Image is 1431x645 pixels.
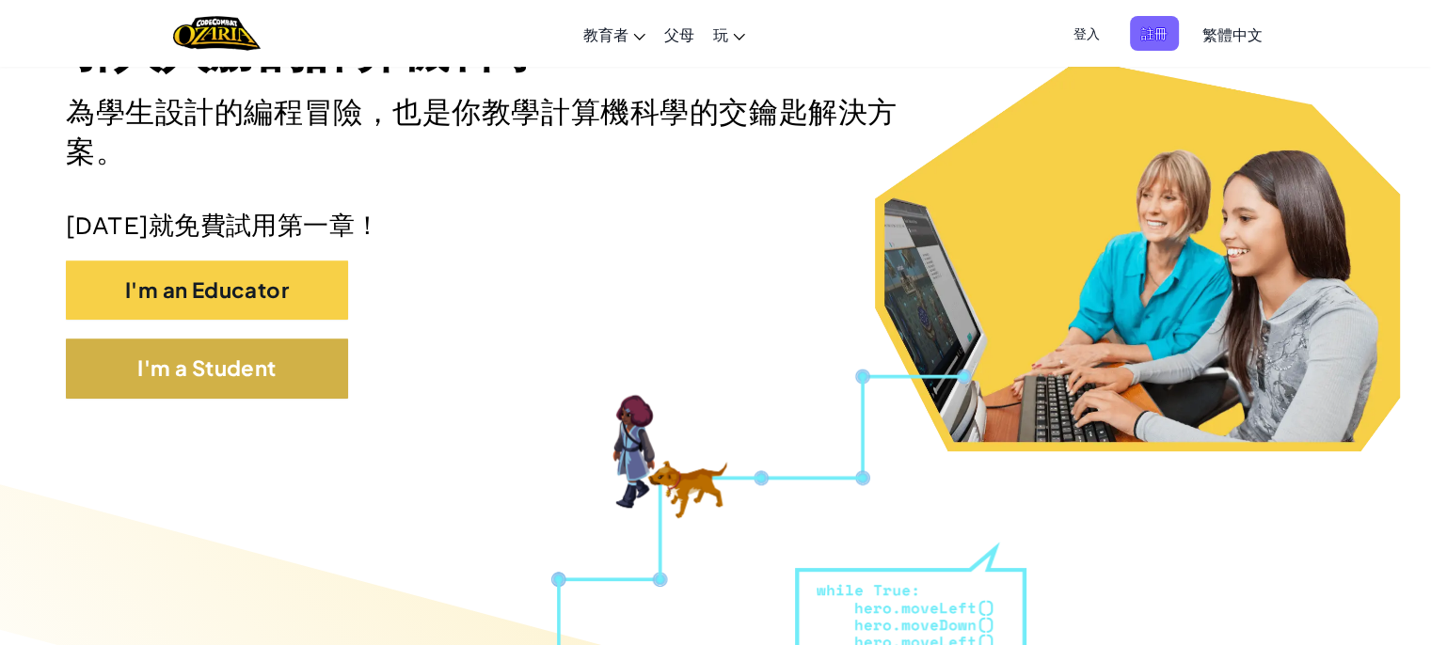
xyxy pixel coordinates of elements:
[704,8,755,59] a: 玩
[173,14,261,53] a: Ozaria by CodeCombat logo
[713,24,728,44] span: 玩
[173,14,261,53] img: Home
[66,93,936,173] h2: 為學生設計的編程冒險，也是你教學計算機科學的交鑰匙解決方案。
[1062,16,1111,51] button: 登入
[66,260,348,320] button: I'm an Educator
[574,8,655,59] a: 教育者
[1202,24,1263,44] span: 繁體中文
[1193,8,1272,59] a: 繁體中文
[1130,16,1179,51] button: 註冊
[583,24,628,44] span: 教育者
[655,8,704,59] a: 父母
[66,210,1365,241] p: [DATE]就免費試用第一章！
[66,338,348,398] button: I'm a Student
